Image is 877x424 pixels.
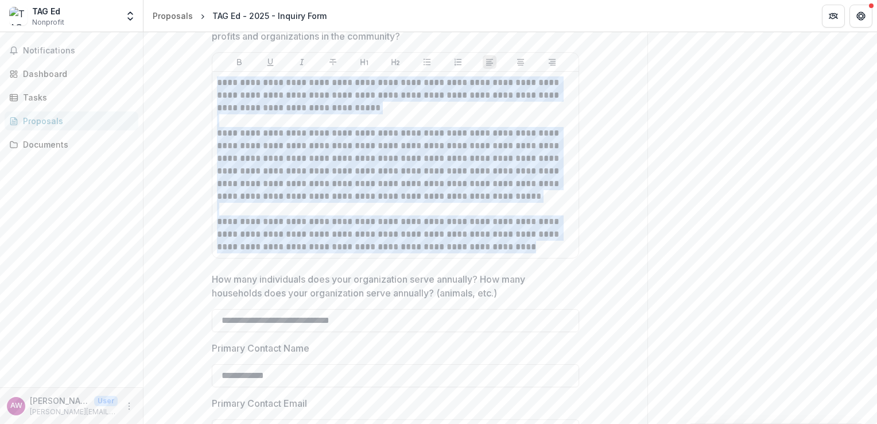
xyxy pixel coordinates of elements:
button: Open entity switcher [122,5,138,28]
p: [PERSON_NAME] [30,395,90,407]
div: Anwar Walker [10,402,22,410]
div: Tasks [23,91,129,103]
nav: breadcrumb [148,7,331,24]
p: How many individuals does your organization serve annually? How many households does your organiz... [212,272,572,300]
button: Strike [326,55,340,69]
div: Documents [23,138,129,151]
div: Dashboard [23,68,129,80]
button: Align Center [514,55,527,69]
a: Tasks [5,88,138,107]
button: Get Help [849,5,872,28]
p: Primary Contact Email [212,396,307,410]
p: User [94,396,118,406]
button: Align Left [483,55,496,69]
button: Heading 2 [389,55,402,69]
button: Bullet List [420,55,434,69]
div: TAG Ed [32,5,64,17]
a: Dashboard [5,64,138,83]
div: TAG Ed - 2025 - Inquiry Form [212,10,327,22]
button: Italicize [295,55,309,69]
a: Documents [5,135,138,154]
button: Align Right [545,55,559,69]
button: Underline [263,55,277,69]
button: Notifications [5,41,138,60]
a: Proposals [5,111,138,130]
button: More [122,399,136,413]
span: Notifications [23,46,134,56]
button: Heading 1 [358,55,371,69]
span: Nonprofit [32,17,64,28]
p: Primary Contact Name [212,341,309,355]
p: [PERSON_NAME][EMAIL_ADDRESS][DOMAIN_NAME] [30,407,118,417]
button: Bold [232,55,246,69]
button: Ordered List [451,55,465,69]
button: Partners [822,5,845,28]
a: Proposals [148,7,197,24]
div: Proposals [23,115,129,127]
div: Proposals [153,10,193,22]
img: TAG Ed [9,7,28,25]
